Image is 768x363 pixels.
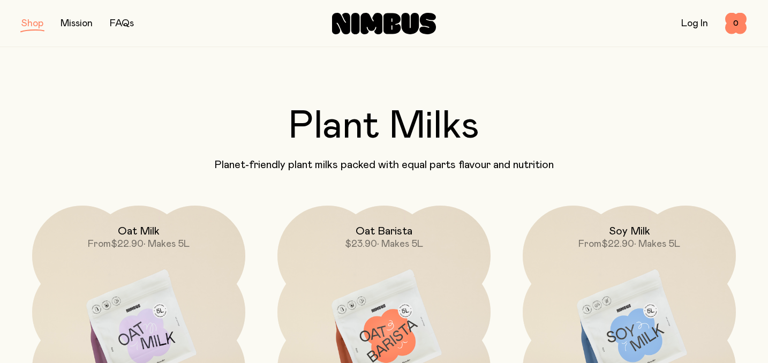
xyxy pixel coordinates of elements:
[345,239,377,249] span: $23.90
[21,107,747,146] h2: Plant Milks
[61,19,93,28] a: Mission
[144,239,190,249] span: • Makes 5L
[118,225,160,238] h2: Oat Milk
[111,239,144,249] span: $22.90
[377,239,423,249] span: • Makes 5L
[110,19,134,28] a: FAQs
[609,225,650,238] h2: Soy Milk
[21,158,747,171] p: Planet-friendly plant milks packed with equal parts flavour and nutrition
[578,239,601,249] span: From
[681,19,708,28] a: Log In
[601,239,634,249] span: $22.90
[634,239,680,249] span: • Makes 5L
[725,13,747,34] button: 0
[356,225,412,238] h2: Oat Barista
[88,239,111,249] span: From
